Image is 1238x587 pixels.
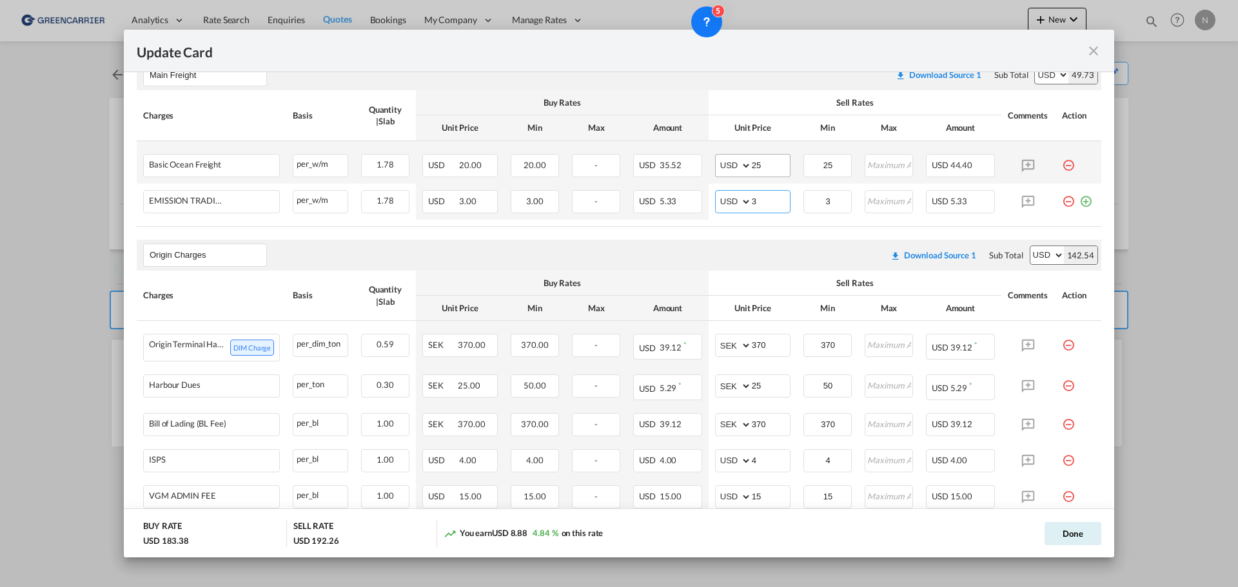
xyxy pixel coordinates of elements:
[1062,154,1075,167] md-icon: icon-minus-circle-outline red-400-fg pt-7
[805,486,851,505] input: Minimum Amount
[149,419,226,428] div: Bill of Lading (BL Fee)
[594,340,598,350] span: -
[752,414,790,433] input: 370
[919,115,1001,140] th: Amount
[890,251,901,261] md-icon: icon-download
[1056,90,1101,140] th: Action
[896,70,906,81] md-icon: icon-download
[639,196,658,206] span: USD
[1056,271,1101,321] th: Action
[428,491,458,501] span: USD
[1001,271,1056,321] th: Comments
[932,491,948,501] span: USD
[377,490,394,501] span: 1.00
[709,296,797,321] th: Unit Price
[639,343,658,353] span: USD
[361,104,409,127] div: Quantity | Slab
[752,375,790,394] input: 25
[805,155,851,174] input: Minimum Amount
[904,250,976,260] div: Download Source 1
[950,491,973,501] span: 15.00
[458,340,485,350] span: 370.00
[932,343,948,353] span: USD
[950,196,968,206] span: 5.33
[715,277,995,289] div: Sell Rates
[565,296,627,321] th: Max
[137,43,1086,59] div: Update Card
[627,296,709,321] th: Amount
[896,70,981,80] div: Download original source rate sheet
[627,115,709,140] th: Amount
[124,30,1114,558] md-dialog: Update CardPort of ...
[884,250,983,260] div: Download original source rate sheet
[361,284,409,307] div: Quantity | Slab
[1001,90,1056,140] th: Comments
[594,491,598,501] span: -
[293,334,348,351] div: per_dim_ton
[521,419,548,429] span: 370.00
[377,380,394,390] span: 0.30
[444,527,457,540] md-icon: icon-trending-up
[524,160,546,170] span: 20.00
[797,296,858,321] th: Min
[1062,449,1075,462] md-icon: icon-minus-circle-outline red-400-fg pt-7
[639,160,658,170] span: USD
[890,250,976,260] div: Download original source rate sheet
[149,196,226,206] div: EMISSION TRADING SYSTEM (ETS)
[1062,190,1075,203] md-icon: icon-minus-circle-outline red-400-fg pt-7
[526,455,544,465] span: 4.00
[521,340,548,350] span: 370.00
[230,340,274,356] span: DIM Charge
[639,419,658,429] span: USD
[1064,246,1097,264] div: 142.54
[1062,374,1075,387] md-icon: icon-minus-circle-outline red-400-fg pt-7
[866,191,912,210] input: Maximum Amount
[422,277,702,289] div: Buy Rates
[416,115,504,140] th: Unit Price
[149,491,216,501] div: VGM ADMIN FEE
[866,414,912,433] input: Maximum Amount
[594,380,598,390] span: -
[989,249,1023,261] div: Sub Total
[444,527,604,541] div: You earn on this rate
[458,380,480,390] span: 25.00
[150,245,266,265] input: Leg Name
[428,196,458,206] span: USD
[639,383,658,394] span: USD
[594,160,598,170] span: -
[639,491,658,501] span: USD
[805,414,851,433] input: Minimum Amount
[504,115,565,140] th: Min
[660,419,682,429] span: 39.12
[805,191,851,210] input: Minimum Amount
[1045,522,1101,545] button: Done
[866,450,912,469] input: Maximum Amount
[752,486,790,505] input: 15
[565,115,627,140] th: Max
[805,450,851,469] input: Minimum Amount
[377,195,394,206] span: 1.78
[805,375,851,394] input: Minimum Amount
[594,455,598,465] span: -
[1079,190,1092,203] md-icon: icon-plus-circle-outline green-400-fg
[678,381,681,389] sup: Minimum amount
[858,115,919,140] th: Max
[639,455,658,465] span: USD
[950,343,973,353] span: 39.12
[752,191,790,210] input: 3
[416,296,504,321] th: Unit Price
[1068,66,1097,84] div: 49.73
[293,110,348,121] div: Basis
[293,450,348,466] div: per_bl
[932,196,948,206] span: USD
[293,289,348,301] div: Basis
[143,289,280,301] div: Charges
[526,196,544,206] span: 3.00
[1062,334,1075,347] md-icon: icon-minus-circle-outline red-400-fg pt-7
[428,380,457,390] span: SEK
[932,383,948,394] span: USD
[293,191,348,207] div: per_w/m
[660,196,677,206] span: 5.33
[709,115,797,140] th: Unit Price
[889,63,988,86] button: Download original source rate sheet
